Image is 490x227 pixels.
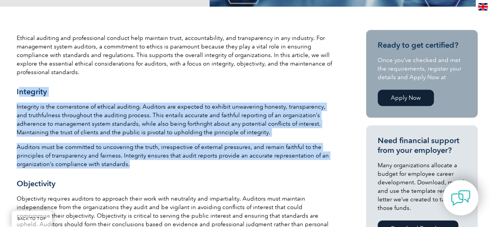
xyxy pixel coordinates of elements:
[17,87,334,97] h3: Integrity
[17,34,334,76] p: Ethical auditing and professional conduct help maintain trust, accountability, and transparency i...
[378,161,466,212] p: Many organizations allocate a budget for employee career development. Download, modify and use th...
[478,3,488,10] img: en
[378,136,466,155] h3: Need financial support from your employer?
[17,102,334,137] p: Integrity is the cornerstone of ethical auditing. Auditors are expected to exhibit unwavering hon...
[378,90,434,106] a: Apply Now
[17,143,334,168] p: Auditors must be committed to uncovering the truth, irrespective of external pressures, and remai...
[12,211,52,227] a: BACK TO TOP
[451,188,470,208] img: contact-chat.png
[378,56,466,81] p: Once you’ve checked and met the requirements, register your details and Apply Now at
[378,40,466,50] h3: Ready to get certified?
[17,179,334,189] h3: Objectivity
